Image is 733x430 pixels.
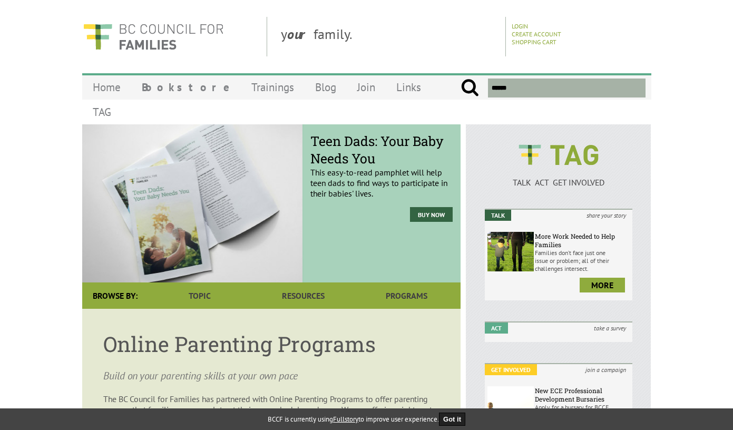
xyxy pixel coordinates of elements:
[485,210,511,221] em: Talk
[439,413,465,426] button: Got it
[287,25,314,43] strong: our
[82,17,224,56] img: BC Council for FAMILIES
[511,135,606,175] img: BCCF's TAG Logo
[579,364,632,375] i: join a campaign
[512,22,528,30] a: Login
[310,132,453,167] span: Teen Dads: Your Baby Needs You
[512,38,556,46] a: Shopping Cart
[535,232,630,249] h6: More Work Needed to Help Families
[485,322,508,334] em: Act
[148,282,251,309] a: Topic
[347,75,386,100] a: Join
[103,368,439,383] p: Build on your parenting skills at your own pace
[82,282,148,309] div: Browse By:
[485,167,633,188] a: TALK ACT GET INVOLVED
[241,75,305,100] a: Trainings
[386,75,432,100] a: Links
[131,75,241,100] a: Bookstore
[410,207,453,222] a: Buy Now
[485,177,633,188] p: TALK ACT GET INVOLVED
[305,75,347,100] a: Blog
[580,278,625,292] a: more
[512,30,561,38] a: Create Account
[535,249,630,272] p: Families don’t face just one issue or problem; all of their challenges intersect.
[251,282,355,309] a: Resources
[82,100,122,124] a: TAG
[333,415,358,424] a: Fullstory
[355,282,458,309] a: Programs
[461,79,479,97] input: Submit
[535,403,630,419] p: Apply for a bursary for BCCF trainings
[535,386,630,403] h6: New ECE Professional Development Bursaries
[588,322,632,334] i: take a survey
[82,75,131,100] a: Home
[103,330,439,358] h1: Online Parenting Programs
[485,364,537,375] em: Get Involved
[580,210,632,221] i: share your story
[310,141,453,199] p: This easy-to-read pamphlet will help teen dads to find ways to participate in their babies' lives.
[272,17,506,56] div: y family.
